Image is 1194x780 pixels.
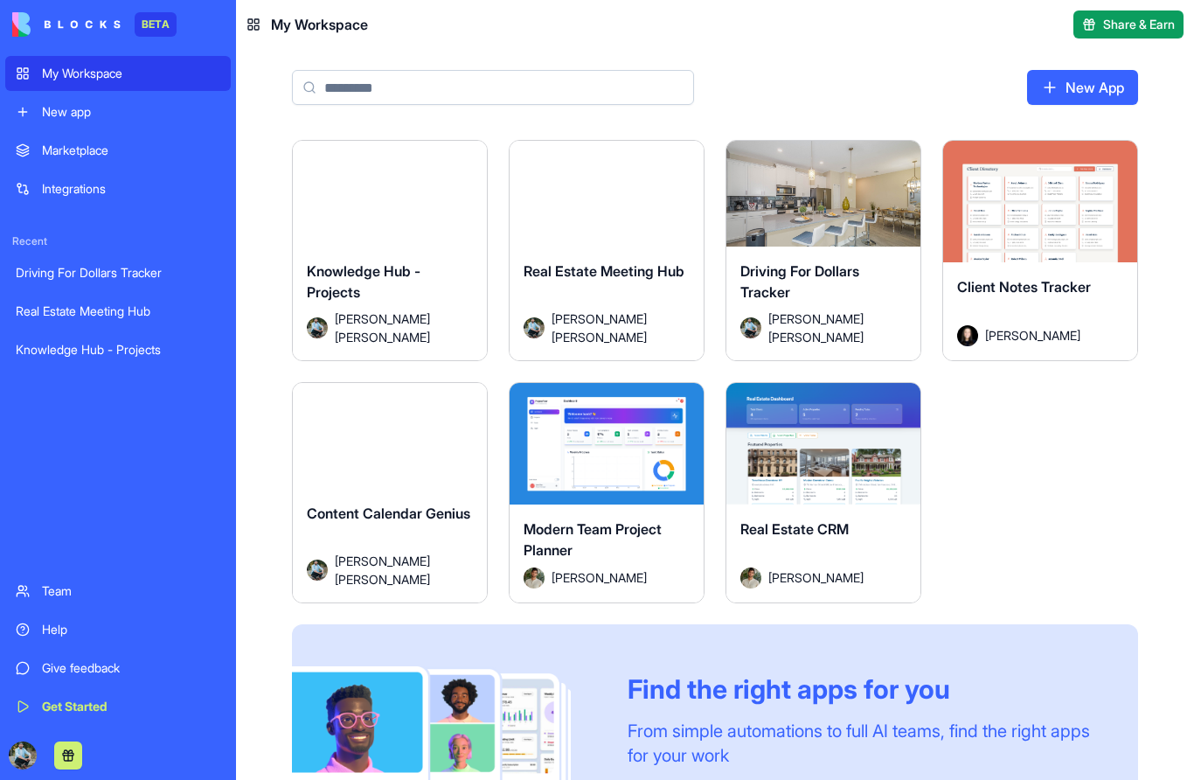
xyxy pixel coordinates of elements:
a: Driving For Dollars TrackerAvatar[PERSON_NAME] [PERSON_NAME] [725,140,921,361]
div: Real Estate Meeting Hub [16,303,220,320]
a: Give feedback [5,651,231,686]
img: Avatar [957,325,978,346]
div: Driving For Dollars Tracker [16,264,220,282]
div: BETA [135,12,177,37]
div: Find the right apps for you [628,673,1096,705]
span: Knowledge Hub - Projects [307,262,420,301]
a: Integrations [5,171,231,206]
span: [PERSON_NAME] [PERSON_NAME] [335,310,459,346]
img: Avatar [740,317,761,338]
span: Real Estate Meeting Hub [524,262,684,280]
a: Marketplace [5,133,231,168]
span: [PERSON_NAME] [768,568,864,587]
a: Content Calendar GeniusAvatar[PERSON_NAME] [PERSON_NAME] [292,382,488,603]
span: [PERSON_NAME] [PERSON_NAME] [768,310,892,346]
span: Driving For Dollars Tracker [740,262,859,301]
img: logo [12,12,121,37]
span: Content Calendar Genius [307,505,470,522]
a: Client Notes TrackerAvatar[PERSON_NAME] [942,140,1138,361]
span: Real Estate CRM [740,520,849,538]
span: Recent [5,234,231,248]
div: New app [42,103,220,121]
span: My Workspace [271,14,368,35]
img: Avatar [307,560,328,581]
img: ACg8ocJNHXTW_YLYpUavmfs3syqsdHTtPnhfTho5TN6JEWypo_6Vv8rXJA=s96-c [9,742,37,770]
a: Real Estate Meeting Hub [5,294,231,329]
a: Knowledge Hub - ProjectsAvatar[PERSON_NAME] [PERSON_NAME] [292,140,488,361]
a: BETA [12,12,177,37]
a: Driving For Dollars Tracker [5,255,231,290]
a: Modern Team Project PlannerAvatar[PERSON_NAME] [509,382,705,603]
div: Integrations [42,180,220,198]
div: Get Started [42,698,220,715]
a: Real Estate CRMAvatar[PERSON_NAME] [725,382,921,603]
div: Knowledge Hub - Projects [16,341,220,359]
a: My Workspace [5,56,231,91]
a: Real Estate Meeting HubAvatar[PERSON_NAME] [PERSON_NAME] [509,140,705,361]
span: Client Notes Tracker [957,278,1091,296]
span: Modern Team Project Planner [524,520,662,559]
div: Help [42,621,220,638]
img: Avatar [524,568,545,588]
div: My Workspace [42,65,220,82]
img: Avatar [740,568,761,588]
a: New app [5,94,231,129]
span: Share & Earn [1103,16,1175,33]
div: Team [42,582,220,600]
a: Help [5,612,231,647]
span: [PERSON_NAME] [PERSON_NAME] [335,552,459,588]
span: [PERSON_NAME] [552,568,647,587]
a: New App [1027,70,1138,105]
a: Get Started [5,689,231,724]
div: Marketplace [42,142,220,159]
div: From simple automations to full AI teams, find the right apps for your work [628,719,1096,768]
div: Give feedback [42,659,220,677]
img: Avatar [307,317,328,338]
span: [PERSON_NAME] [PERSON_NAME] [552,310,676,346]
button: Share & Earn [1073,10,1184,38]
a: Team [5,574,231,609]
span: [PERSON_NAME] [985,326,1080,345]
img: Avatar [524,317,545,338]
a: Knowledge Hub - Projects [5,332,231,367]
